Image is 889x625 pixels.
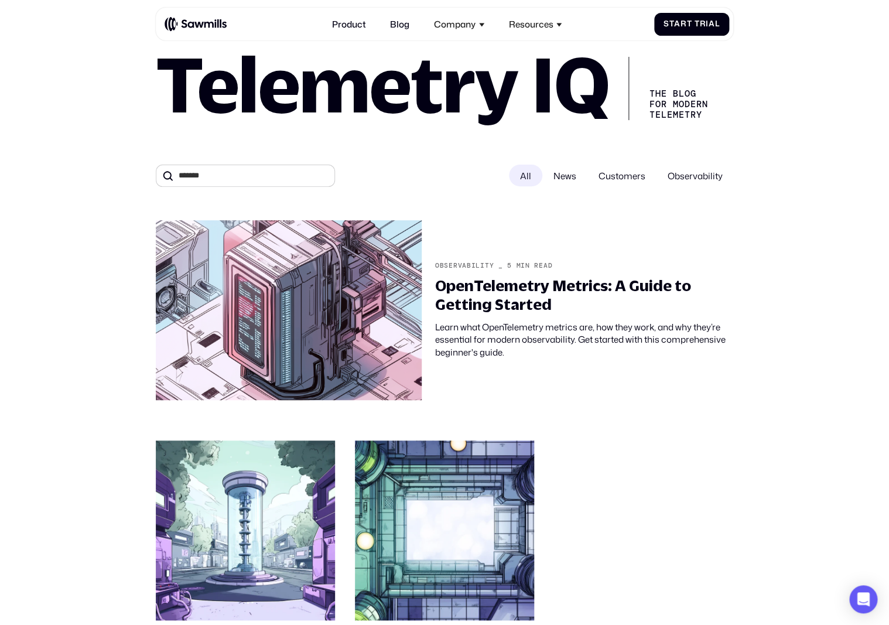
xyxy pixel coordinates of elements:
a: Blog [384,12,416,36]
span: r [681,19,687,29]
span: Observability [656,165,733,186]
div: Resources [502,12,569,36]
div: _ [498,262,503,270]
div: Company [434,19,476,29]
span: S [663,19,669,29]
h1: Telemetry IQ [156,49,609,120]
div: Observability [435,262,494,270]
span: l [715,19,720,29]
div: min read [516,262,552,270]
div: 5 [507,262,512,270]
span: T [694,19,699,29]
span: t [669,19,674,29]
span: News [542,165,587,186]
span: a [709,19,715,29]
form: All [156,165,734,187]
span: r [699,19,706,29]
span: t [687,19,692,29]
div: Learn what OpenTelemetry metrics are, how they work, and why they’re essential for modern observa... [435,321,734,358]
div: Company [428,12,491,36]
span: a [674,19,681,29]
div: OpenTelemetry Metrics: A Guide to Getting Started [435,276,734,313]
a: StartTrial [654,13,729,36]
div: Open Intercom Messenger [849,585,877,613]
span: i [706,19,709,29]
span: Customers [587,165,656,186]
div: All [509,165,542,186]
div: The Blog for Modern telemetry [628,57,717,120]
a: Product [325,12,372,36]
div: Resources [508,19,553,29]
a: Observability_5min readOpenTelemetry Metrics: A Guide to Getting StartedLearn what OpenTelemetry ... [148,213,741,408]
